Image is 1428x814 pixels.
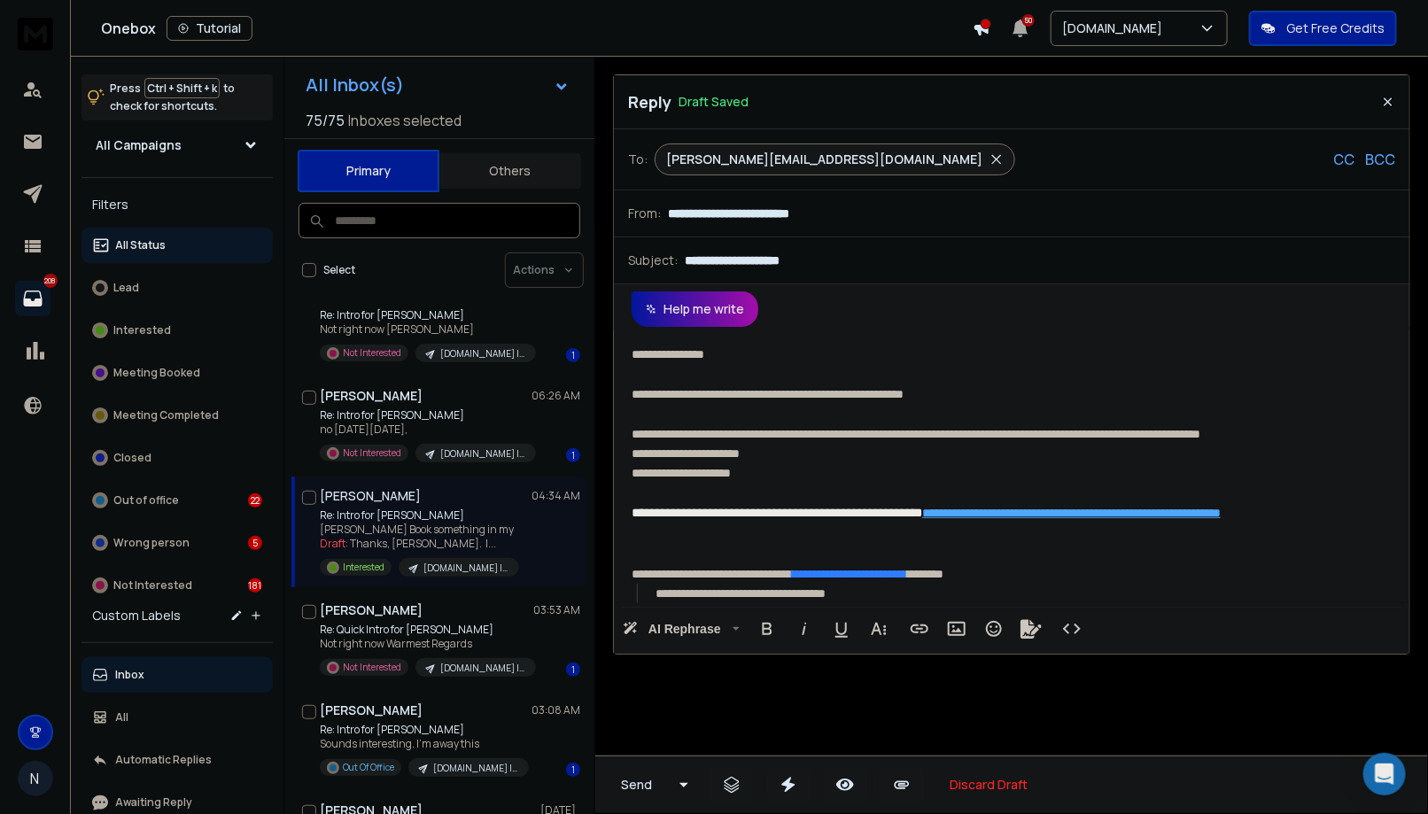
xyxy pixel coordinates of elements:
button: AI Rephrase [619,611,743,647]
p: To: [628,151,648,168]
p: Get Free Credits [1286,19,1385,37]
p: Draft Saved [679,93,749,111]
p: Reply [628,89,671,114]
div: 5 [248,536,262,550]
button: Automatic Replies [81,742,273,778]
p: no [DATE][DATE], [320,423,532,437]
label: Select [323,263,355,277]
p: Meeting Booked [113,366,200,380]
p: Interested [113,323,171,337]
button: N [18,761,53,796]
button: Closed [81,440,273,476]
p: Not Interested [343,446,401,460]
span: 50 [1022,14,1035,27]
button: Interested [81,313,273,348]
p: Re: Intro for [PERSON_NAME] [320,308,532,322]
p: Not right now Warmest Regards [320,637,532,651]
span: 75 / 75 [306,110,345,131]
div: 22 [248,493,262,508]
button: All Status [81,228,273,263]
p: [DOMAIN_NAME] | 12.7k FB Ads [423,562,508,575]
button: Signature [1014,611,1048,647]
button: Help me write [632,291,758,327]
p: Re: Intro for [PERSON_NAME] [320,723,529,737]
div: 1 [566,448,580,462]
h3: Inboxes selected [348,110,462,131]
button: Meeting Completed [81,398,273,433]
p: Awaiting Reply [115,795,192,810]
h1: All Inbox(s) [306,76,404,94]
p: Out of office [113,493,179,508]
h1: [PERSON_NAME] [320,487,421,505]
div: 1 [566,663,580,677]
span: Thanks, [PERSON_NAME]. I ... [350,536,496,551]
button: All Inbox(s) [291,67,584,103]
p: [DOMAIN_NAME] | 12.7k FB Ads [440,662,525,675]
h1: [PERSON_NAME] [320,601,423,619]
p: 208 [43,274,58,288]
div: 181 [248,578,262,593]
p: Meeting Completed [113,408,219,423]
p: BCC [1365,149,1395,170]
button: Insert Image (Ctrl+P) [940,611,974,647]
button: Others [439,151,581,190]
button: Tutorial [167,16,252,41]
p: Sounds interesting. I’m away this [320,737,529,751]
p: [PERSON_NAME] Book something in my [320,523,519,537]
div: 1 [566,763,580,777]
p: Automatic Replies [115,753,212,767]
p: 03:53 AM [533,603,580,617]
p: [DOMAIN_NAME] | 12.7k FB Ads [433,762,518,775]
p: Not Interested [343,346,401,360]
p: Wrong person [113,536,190,550]
button: Lead [81,270,273,306]
p: Lead [113,281,139,295]
p: From: [628,205,661,222]
span: Ctrl + Shift + k [144,78,220,98]
p: Press to check for shortcuts. [110,80,235,115]
button: Underline (Ctrl+U) [825,611,858,647]
p: Re: Quick Intro for [PERSON_NAME] [320,623,532,637]
p: Subject: [628,252,678,269]
h1: [PERSON_NAME] [320,702,423,719]
h3: Custom Labels [92,607,181,624]
p: [PERSON_NAME][EMAIL_ADDRESS][DOMAIN_NAME] [666,151,982,168]
div: Onebox [101,16,973,41]
p: 03:08 AM [532,703,580,717]
p: Interested [343,561,384,574]
button: All Campaigns [81,128,273,163]
p: Out Of Office [343,761,394,774]
button: Primary [298,150,439,192]
p: [DOMAIN_NAME] | 12.7k FB Ads [440,347,525,360]
div: Open Intercom Messenger [1363,753,1406,795]
span: Draft: [320,536,348,551]
p: Closed [113,451,151,465]
p: [DOMAIN_NAME] [1062,19,1169,37]
p: 04:34 AM [532,489,580,503]
p: Re: Intro for [PERSON_NAME] [320,408,532,423]
button: Code View [1055,611,1089,647]
button: Send [606,767,668,802]
p: Not right now [PERSON_NAME] [320,322,532,337]
button: Bold (Ctrl+B) [750,611,784,647]
p: All [115,710,128,725]
p: 06:26 AM [532,389,580,403]
button: Insert Link (Ctrl+K) [903,611,936,647]
p: Re: Intro for [PERSON_NAME] [320,508,519,523]
button: Wrong person5 [81,525,273,561]
a: 208 [15,281,50,316]
p: Not Interested [113,578,192,593]
button: Meeting Booked [81,355,273,391]
p: All Status [115,238,166,252]
button: Emoticons [977,611,1011,647]
button: Discard Draft [935,767,1042,802]
button: All [81,700,273,735]
h1: [PERSON_NAME] [320,387,423,405]
p: Not Interested [343,661,401,674]
span: AI Rephrase [645,622,725,637]
button: Get Free Credits [1249,11,1397,46]
button: Italic (Ctrl+I) [788,611,821,647]
h3: Filters [81,192,273,217]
